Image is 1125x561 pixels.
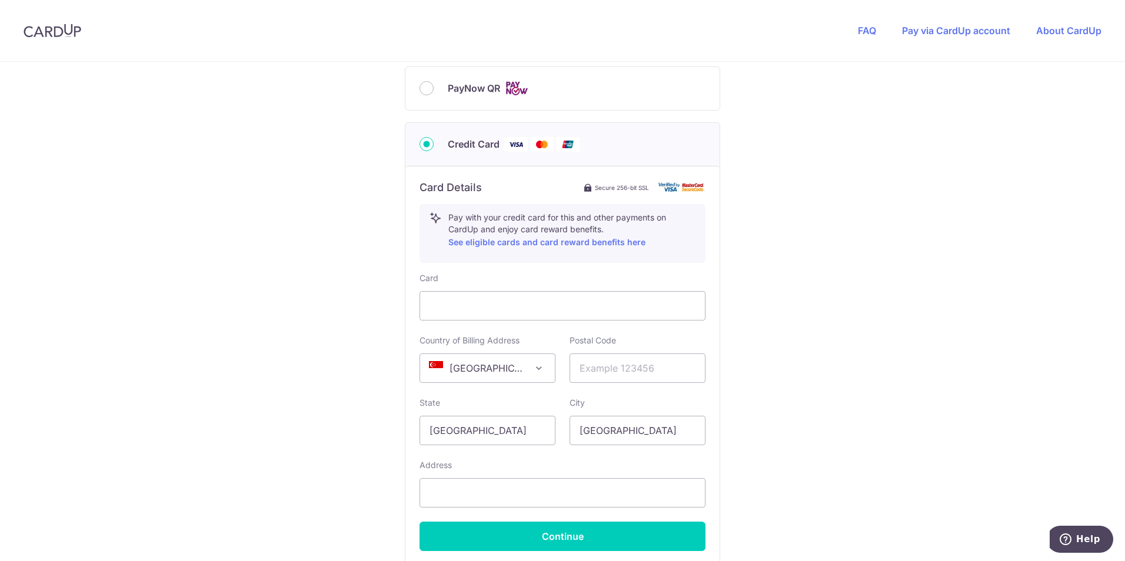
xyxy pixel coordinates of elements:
[420,354,555,382] span: Singapore
[430,299,695,313] iframe: Secure card payment input frame
[505,81,528,96] img: Cards logo
[420,272,438,284] label: Card
[902,25,1010,36] a: Pay via CardUp account
[420,137,705,152] div: Credit Card Visa Mastercard Union Pay
[595,183,649,192] span: Secure 256-bit SSL
[420,353,555,383] span: Singapore
[1036,25,1101,36] a: About CardUp
[570,397,585,409] label: City
[570,353,705,383] input: Example 123456
[420,459,452,471] label: Address
[556,137,580,152] img: Union Pay
[448,81,500,95] span: PayNow QR
[504,137,528,152] img: Visa
[1050,526,1113,555] iframe: Opens a widget where you can find more information
[658,182,705,192] img: card secure
[420,397,440,409] label: State
[448,237,645,247] a: See eligible cards and card reward benefits here
[420,335,520,346] label: Country of Billing Address
[420,522,705,551] button: Continue
[858,25,876,36] a: FAQ
[448,137,500,151] span: Credit Card
[420,81,705,96] div: PayNow QR Cards logo
[448,212,695,249] p: Pay with your credit card for this and other payments on CardUp and enjoy card reward benefits.
[420,181,482,195] h6: Card Details
[24,24,81,38] img: CardUp
[570,335,616,346] label: Postal Code
[530,137,554,152] img: Mastercard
